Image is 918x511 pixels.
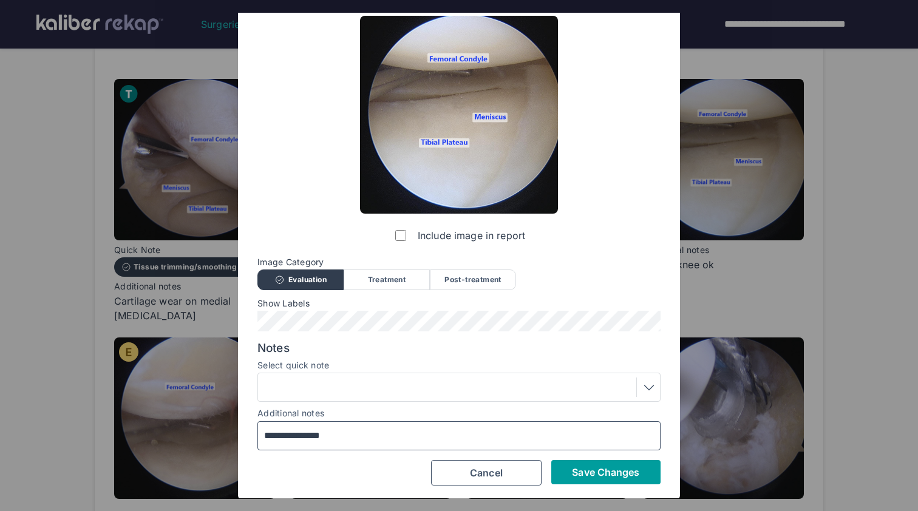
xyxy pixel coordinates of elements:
[257,299,661,308] span: Show Labels
[257,257,661,267] span: Image Category
[257,269,344,290] div: Evaluation
[395,230,406,241] input: Include image in report
[344,269,430,290] div: Treatment
[470,467,503,479] span: Cancel
[430,269,516,290] div: Post-treatment
[393,223,525,248] label: Include image in report
[431,460,542,486] button: Cancel
[572,466,639,478] span: Save Changes
[257,408,324,418] label: Additional notes
[257,341,661,356] span: Notes
[257,360,661,370] label: Select quick note
[551,460,661,484] button: Save Changes
[360,16,558,214] img: Still0008.jpg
